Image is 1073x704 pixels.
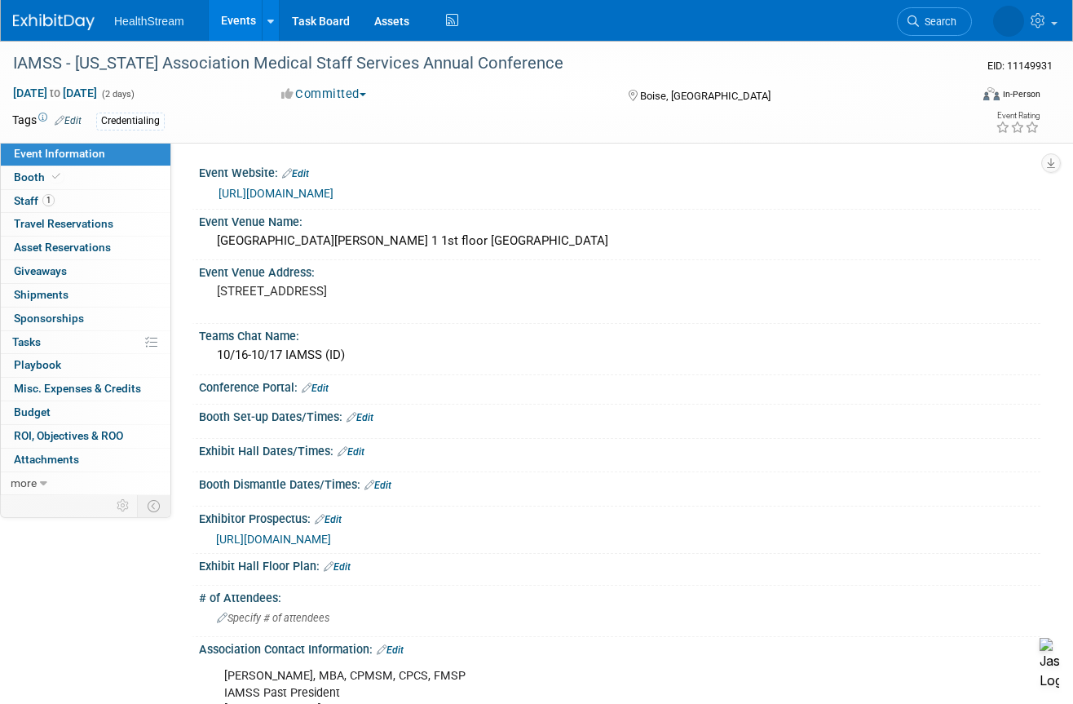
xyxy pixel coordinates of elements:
[282,168,309,179] a: Edit
[987,60,1053,72] span: Event ID: 11149931
[1,237,170,259] a: Asset Reservations
[14,147,105,160] span: Event Information
[199,507,1040,528] div: Exhibitor Prospectus:
[14,358,61,371] span: Playbook
[199,554,1040,575] div: Exhibit Hall Floor Plan:
[114,15,184,28] span: HealthStream
[199,375,1040,396] div: Conference Portal:
[14,288,68,301] span: Shipments
[14,429,123,442] span: ROI, Objectives & ROO
[199,586,1040,606] div: # of Attendees:
[1,190,170,213] a: Staff1
[993,6,1024,37] img: Andrea Schmitz
[14,312,84,325] span: Sponsorships
[7,49,952,78] div: IAMSS - [US_STATE] Association Medical Staff Services Annual Conference
[211,228,1028,254] div: [GEOGRAPHIC_DATA][PERSON_NAME] 1 1st floor [GEOGRAPHIC_DATA]
[347,412,373,423] a: Edit
[199,324,1040,344] div: Teams Chat Name:
[919,15,956,28] span: Search
[1,331,170,354] a: Tasks
[47,86,63,100] span: to
[12,335,41,348] span: Tasks
[324,561,351,573] a: Edit
[199,260,1040,281] div: Event Venue Address:
[14,382,141,395] span: Misc. Expenses & Credits
[211,343,1028,368] div: 10/16-10/17 IAMSS (ID)
[1,472,170,495] a: more
[14,405,51,418] span: Budget
[14,170,64,184] span: Booth
[199,637,1040,658] div: Association Contact Information:
[52,172,60,181] i: Booth reservation complete
[14,453,79,466] span: Attachments
[1,166,170,189] a: Booth
[12,86,98,100] span: [DATE] [DATE]
[1,354,170,377] a: Playbook
[1,143,170,166] a: Event Information
[11,476,37,489] span: more
[640,90,771,102] span: Boise, [GEOGRAPHIC_DATA]
[216,533,331,546] a: [URL][DOMAIN_NAME]
[199,161,1040,182] div: Event Website:
[217,284,532,299] pre: [STREET_ADDRESS]
[338,446,364,458] a: Edit
[377,644,404,656] a: Edit
[983,87,1000,100] img: Format-Inperson.png
[217,612,329,624] span: Specify # of attendees
[1,401,170,424] a: Budget
[1002,88,1040,100] div: In-Person
[55,115,82,126] a: Edit
[12,112,82,131] td: Tags
[897,7,972,36] a: Search
[96,113,165,130] div: Credentialing
[14,194,55,207] span: Staff
[1,425,170,448] a: ROI, Objectives & ROO
[276,86,373,103] button: Committed
[302,383,329,394] a: Edit
[109,495,138,516] td: Personalize Event Tab Strip
[100,89,135,100] span: (2 days)
[1,308,170,330] a: Sponsorships
[199,439,1040,460] div: Exhibit Hall Dates/Times:
[890,85,1040,109] div: Event Format
[1,213,170,236] a: Travel Reservations
[199,210,1040,230] div: Event Venue Name:
[1,260,170,283] a: Giveaways
[315,514,342,525] a: Edit
[1,449,170,472] a: Attachments
[199,472,1040,494] div: Booth Dismantle Dates/Times:
[1,284,170,307] a: Shipments
[138,495,171,516] td: Toggle Event Tabs
[14,217,113,230] span: Travel Reservations
[199,405,1040,426] div: Booth Set-up Dates/Times:
[42,194,55,206] span: 1
[996,112,1040,120] div: Event Rating
[219,187,333,200] a: [URL][DOMAIN_NAME]
[1,378,170,401] a: Misc. Expenses & Credits
[364,480,391,491] a: Edit
[13,14,95,30] img: ExhibitDay
[14,241,111,254] span: Asset Reservations
[14,264,67,277] span: Giveaways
